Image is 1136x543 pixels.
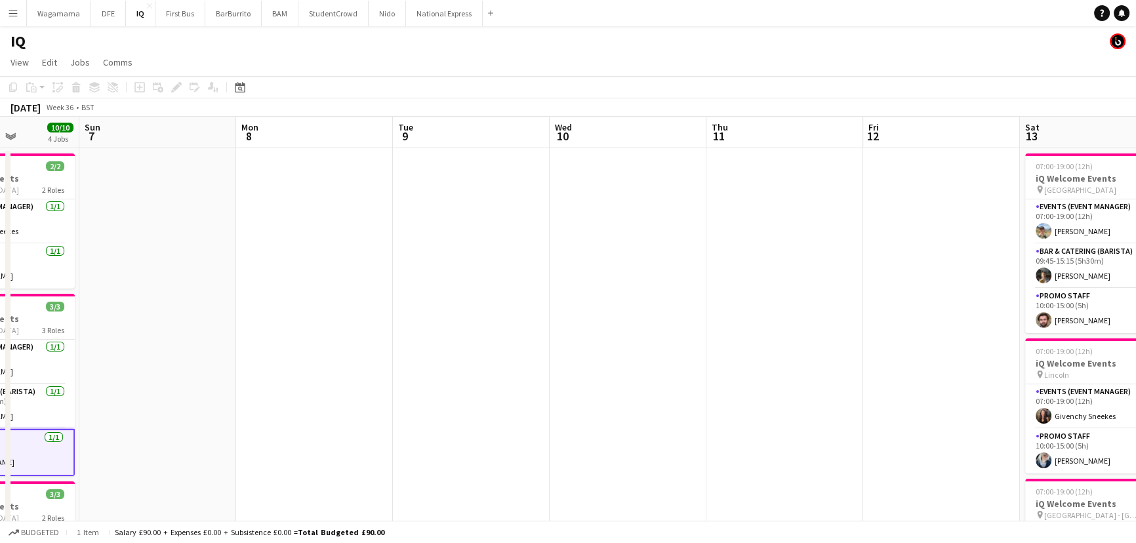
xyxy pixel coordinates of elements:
div: [DATE] [10,101,41,114]
a: Edit [37,54,62,71]
div: Salary £90.00 + Expenses £0.00 + Subsistence £0.00 = [115,527,384,537]
button: DFE [91,1,126,26]
h1: IQ [10,31,26,51]
button: Wagamama [27,1,91,26]
span: Edit [42,56,57,68]
span: Week 36 [43,102,76,112]
button: StudentCrowd [298,1,369,26]
a: View [5,54,34,71]
span: Comms [103,56,132,68]
button: First Bus [155,1,205,26]
span: Total Budgeted £90.00 [298,527,384,537]
button: Budgeted [7,525,61,540]
span: View [10,56,29,68]
button: IQ [126,1,155,26]
button: Nido [369,1,406,26]
a: Comms [98,54,138,71]
span: 1 item [72,527,104,537]
button: BAM [262,1,298,26]
span: Jobs [70,56,90,68]
span: Budgeted [21,528,59,537]
button: BarBurrito [205,1,262,26]
a: Jobs [65,54,95,71]
div: BST [81,102,94,112]
button: National Express [406,1,483,26]
app-user-avatar: Tim Bodenham [1110,33,1126,49]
